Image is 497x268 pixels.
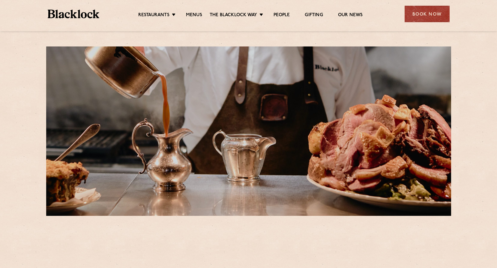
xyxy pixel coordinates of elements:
[138,12,169,19] a: Restaurants
[48,10,100,18] img: BL_Textured_Logo-footer-cropped.svg
[274,12,290,19] a: People
[210,12,257,19] a: The Blacklock Way
[186,12,202,19] a: Menus
[338,12,363,19] a: Our News
[305,12,323,19] a: Gifting
[405,6,450,22] div: Book Now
